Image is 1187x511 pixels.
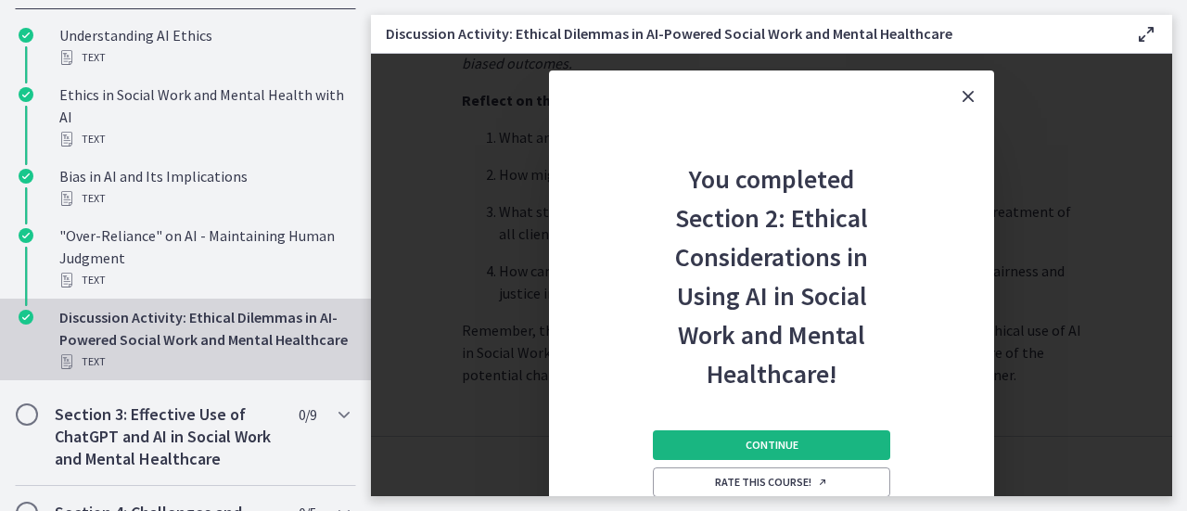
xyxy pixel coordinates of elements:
[59,83,349,150] div: Ethics in Social Work and Mental Health with AI
[19,228,33,243] i: Completed
[715,475,828,490] span: Rate this course!
[19,310,33,325] i: Completed
[653,430,890,460] button: Continue
[817,477,828,488] i: Opens in a new window
[59,24,349,69] div: Understanding AI Ethics
[59,306,349,373] div: Discussion Activity: Ethical Dilemmas in AI-Powered Social Work and Mental Healthcare
[59,351,349,373] div: Text
[19,169,33,184] i: Completed
[59,46,349,69] div: Text
[19,28,33,43] i: Completed
[653,467,890,497] a: Rate this course! Opens in a new window
[55,403,281,470] h2: Section 3: Effective Use of ChatGPT and AI in Social Work and Mental Healthcare
[386,22,1105,45] h3: Discussion Activity: Ethical Dilemmas in AI-Powered Social Work and Mental Healthcare
[942,70,994,122] button: Close
[299,403,316,426] span: 0 / 9
[746,438,798,453] span: Continue
[59,165,349,210] div: Bias in AI and Its Implications
[649,122,894,393] h2: You completed Section 2: Ethical Considerations in Using AI in Social Work and Mental Healthcare!
[59,128,349,150] div: Text
[59,269,349,291] div: Text
[19,87,33,102] i: Completed
[59,224,349,291] div: "Over-Reliance" on AI - Maintaining Human Judgment
[59,187,349,210] div: Text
